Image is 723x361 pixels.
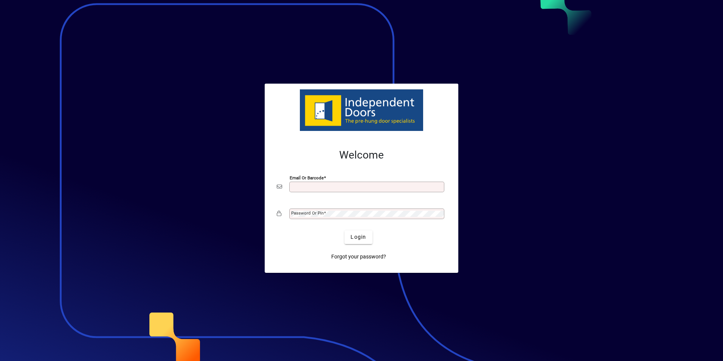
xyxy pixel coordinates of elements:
span: Forgot your password? [331,253,386,261]
button: Login [344,230,372,244]
h2: Welcome [277,149,446,162]
a: Forgot your password? [328,250,389,264]
span: Login [351,233,366,241]
mat-label: Password or Pin [291,210,324,216]
mat-label: Email or Barcode [290,175,324,180]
